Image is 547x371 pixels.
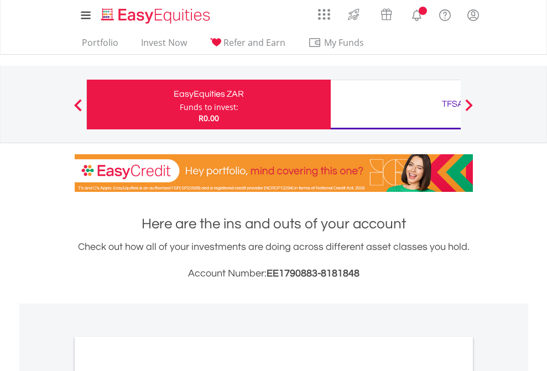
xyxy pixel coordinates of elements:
div: EasyEquities ZAR [93,86,324,102]
span: R0.00 [199,113,219,123]
a: Vouchers [370,3,403,23]
h1: Here are the ins and outs of your account [75,214,473,234]
img: thrive-v2.svg [345,6,363,23]
a: Invest Now [137,37,191,54]
a: Home page [97,3,215,25]
a: FAQ's and Support [431,3,459,25]
img: grid-menu-icon.svg [318,8,330,20]
img: vouchers-v2.svg [377,6,395,23]
span: EE1790883-8181848 [267,268,360,279]
a: Notifications [403,3,431,25]
span: My Funds [308,35,381,50]
span: Refer and Earn [223,36,285,49]
a: Refer and Earn [205,37,290,54]
img: EasyEquities_Logo.png [99,7,215,25]
button: Next [458,104,480,116]
img: EasyCredit Promotion Banner [75,154,473,192]
button: Previous [67,104,89,116]
div: Check out how all of your investments are doing across different asset classes you hold. [75,239,473,281]
h3: Account Number: [75,266,473,281]
a: AppsGrid [311,3,337,20]
div: Funds to invest: [180,102,238,113]
a: Portfolio [77,37,123,54]
a: My Profile [459,3,487,27]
